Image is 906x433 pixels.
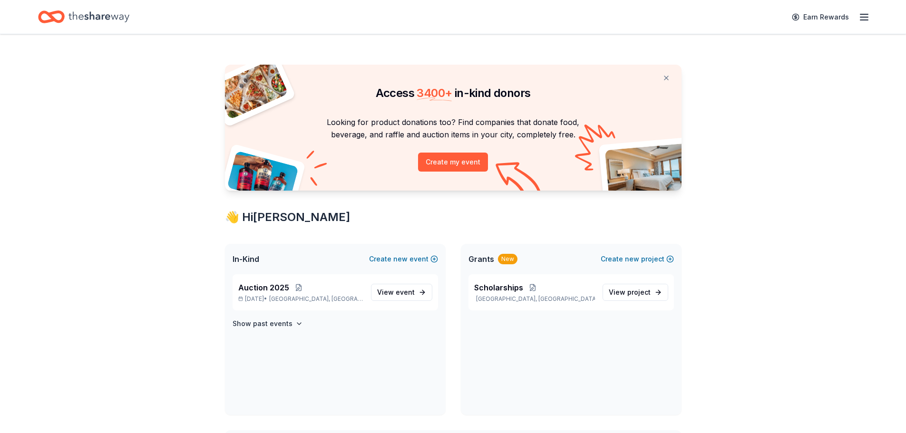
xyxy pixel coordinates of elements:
span: Scholarships [474,282,523,293]
span: Access in-kind donors [376,86,531,100]
span: event [396,288,415,296]
span: [GEOGRAPHIC_DATA], [GEOGRAPHIC_DATA] [269,295,363,303]
img: Curvy arrow [496,162,543,198]
a: View project [603,284,668,301]
div: New [498,254,517,264]
button: Create my event [418,153,488,172]
p: Looking for product donations too? Find companies that donate food, beverage, and raffle and auct... [236,116,670,141]
p: [GEOGRAPHIC_DATA], [GEOGRAPHIC_DATA] [474,295,595,303]
a: Earn Rewards [786,9,855,26]
span: new [393,253,408,265]
h4: Show past events [233,318,292,329]
button: Show past events [233,318,303,329]
span: Grants [468,253,494,265]
span: View [377,287,415,298]
img: Pizza [214,59,288,120]
span: project [627,288,651,296]
span: new [625,253,639,265]
span: 3400 + [417,86,452,100]
a: View event [371,284,432,301]
a: Home [38,6,129,28]
button: Createnewproject [601,253,674,265]
p: [DATE] • [238,295,363,303]
span: In-Kind [233,253,259,265]
span: Auction 2025 [238,282,289,293]
span: View [609,287,651,298]
div: 👋 Hi [PERSON_NAME] [225,210,682,225]
button: Createnewevent [369,253,438,265]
